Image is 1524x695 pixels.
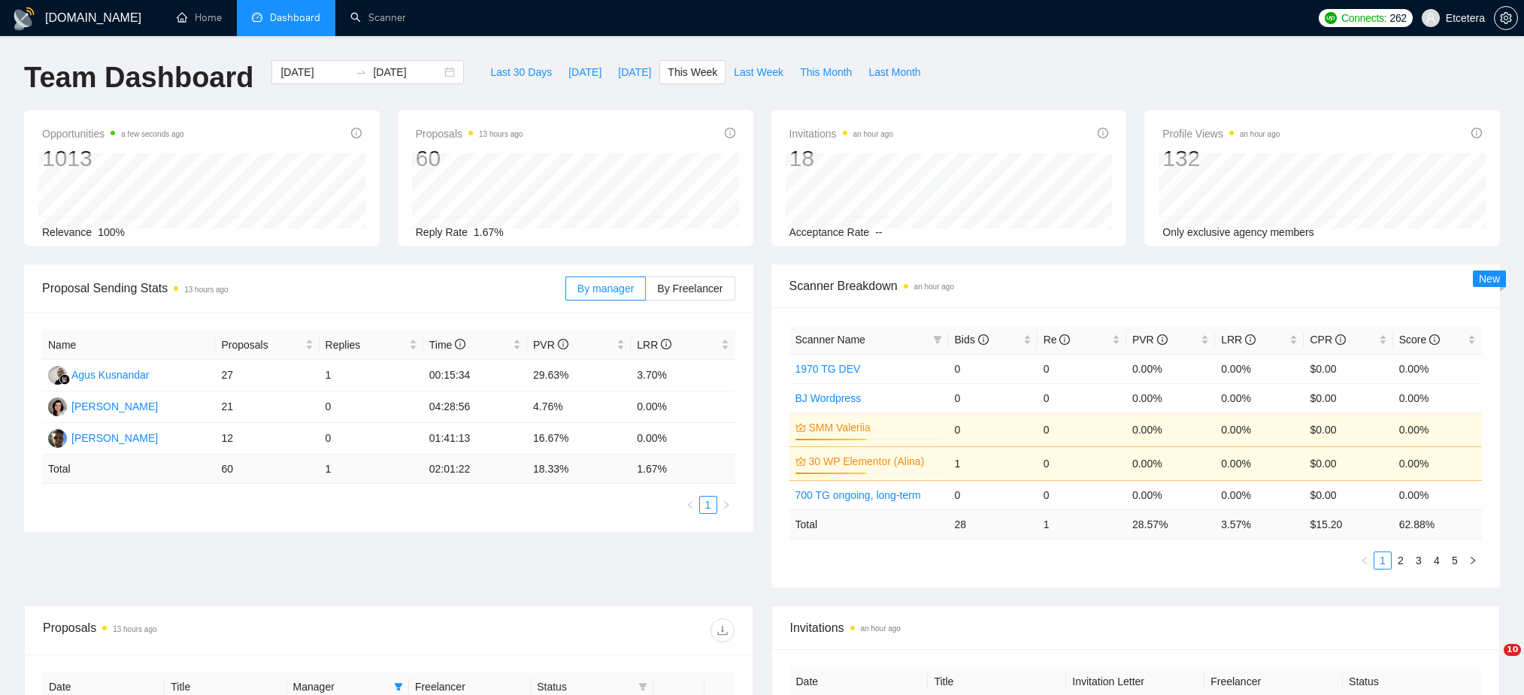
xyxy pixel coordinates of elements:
[948,412,1037,446] td: 0
[948,509,1037,539] td: 28
[423,455,527,484] td: 02:01:22
[1356,551,1374,570] li: Previous Page
[795,489,921,501] a: 700 TG ongoing, long-term
[717,496,735,514] button: right
[789,144,893,173] div: 18
[527,391,631,423] td: 4.76%
[355,66,367,78] span: swap-right
[558,339,568,349] span: info-circle
[795,392,862,404] a: BJ Wordpress
[1304,383,1392,412] td: $0.00
[59,374,70,385] img: gigradar-bm.png
[1393,412,1482,446] td: 0.00%
[631,360,735,391] td: 3.70%
[1126,480,1215,509] td: 0.00%
[948,383,1037,412] td: 0
[1495,12,1517,24] span: setting
[394,682,403,691] span: filter
[710,618,735,642] button: download
[184,286,228,294] time: 13 hours ago
[527,423,631,455] td: 16.67%
[1341,10,1386,26] span: Connects:
[795,363,861,375] a: 1970 TG DEV
[1221,334,1256,346] span: LRR
[270,11,320,24] span: Dashboard
[280,64,349,80] input: Start date
[48,366,67,385] img: AK
[659,60,726,84] button: This Week
[320,391,423,423] td: 0
[24,60,253,95] h1: Team Dashboard
[1468,556,1477,565] span: right
[1304,412,1392,446] td: $0.00
[1325,12,1337,24] img: upwork-logo.png
[1215,480,1304,509] td: 0.00%
[1464,551,1482,570] li: Next Page
[800,64,852,80] span: This Month
[1098,128,1108,138] span: info-circle
[1162,144,1280,173] div: 132
[479,130,523,138] time: 13 hours ago
[1426,13,1436,23] span: user
[1126,354,1215,383] td: 0.00%
[1471,128,1482,138] span: info-circle
[809,453,940,470] a: 30 WP Elementor (Alina)
[43,618,389,642] div: Proposals
[416,125,523,143] span: Proposals
[699,496,717,514] li: 1
[1494,6,1518,30] button: setting
[1399,334,1440,346] span: Score
[637,339,671,351] span: LRR
[429,339,465,351] span: Time
[681,496,699,514] button: left
[293,678,388,695] span: Manager
[1447,552,1463,569] a: 5
[42,279,565,298] span: Proposal Sending Stats
[350,11,406,24] a: searchScanner
[1494,12,1518,24] a: setting
[1038,446,1126,480] td: 0
[533,339,568,351] span: PVR
[490,64,552,80] span: Last 30 Days
[1393,446,1482,480] td: 0.00%
[71,398,158,415] div: [PERSON_NAME]
[1215,412,1304,446] td: 0.00%
[215,423,319,455] td: 12
[789,276,1483,295] span: Scanner Breakdown
[795,334,865,346] span: Scanner Name
[373,64,441,80] input: End date
[1038,412,1126,446] td: 0
[930,328,945,351] span: filter
[121,130,183,138] time: a few seconds ago
[1132,334,1168,346] span: PVR
[1356,551,1374,570] button: left
[1374,551,1392,570] li: 1
[1392,551,1410,570] li: 2
[42,144,184,173] div: 1013
[1410,551,1428,570] li: 3
[42,331,215,360] th: Name
[1410,552,1427,569] a: 3
[725,128,735,138] span: info-circle
[686,500,695,509] span: left
[416,144,523,173] div: 60
[948,480,1037,509] td: 0
[423,360,527,391] td: 00:15:34
[215,455,319,484] td: 60
[668,64,717,80] span: This Week
[1393,383,1482,412] td: 0.00%
[875,226,882,238] span: --
[1393,354,1482,383] td: 0.00%
[1429,334,1440,345] span: info-circle
[1215,446,1304,480] td: 0.00%
[1162,125,1280,143] span: Profile Views
[71,430,158,446] div: [PERSON_NAME]
[1464,551,1482,570] button: right
[113,625,156,633] time: 13 hours ago
[1428,551,1446,570] li: 4
[221,337,301,353] span: Proposals
[423,391,527,423] td: 04:28:56
[326,337,406,353] span: Replies
[1374,552,1391,569] a: 1
[71,367,150,383] div: Agus Kusnandar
